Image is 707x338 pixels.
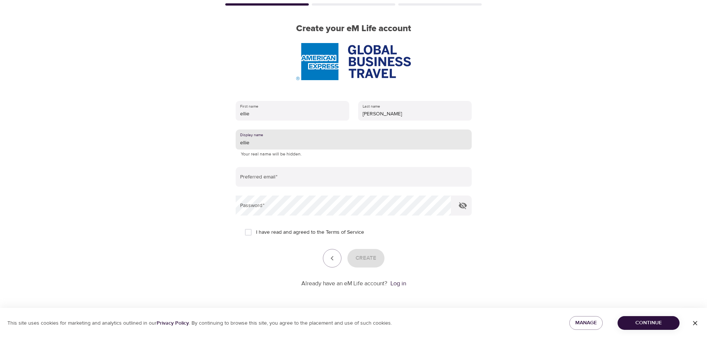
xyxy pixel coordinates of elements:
p: Your real name will be hidden. [241,151,467,158]
a: Terms of Service [326,229,364,236]
a: Privacy Policy [157,320,189,326]
img: AmEx%20GBT%20logo.png [296,43,410,80]
button: Continue [618,316,680,330]
h2: Create your eM Life account [224,23,484,34]
p: Already have an eM Life account? [301,279,387,288]
span: I have read and agreed to the [256,229,364,236]
span: Continue [623,318,674,328]
a: Log in [390,280,406,287]
button: Manage [569,316,603,330]
span: Manage [575,318,597,328]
